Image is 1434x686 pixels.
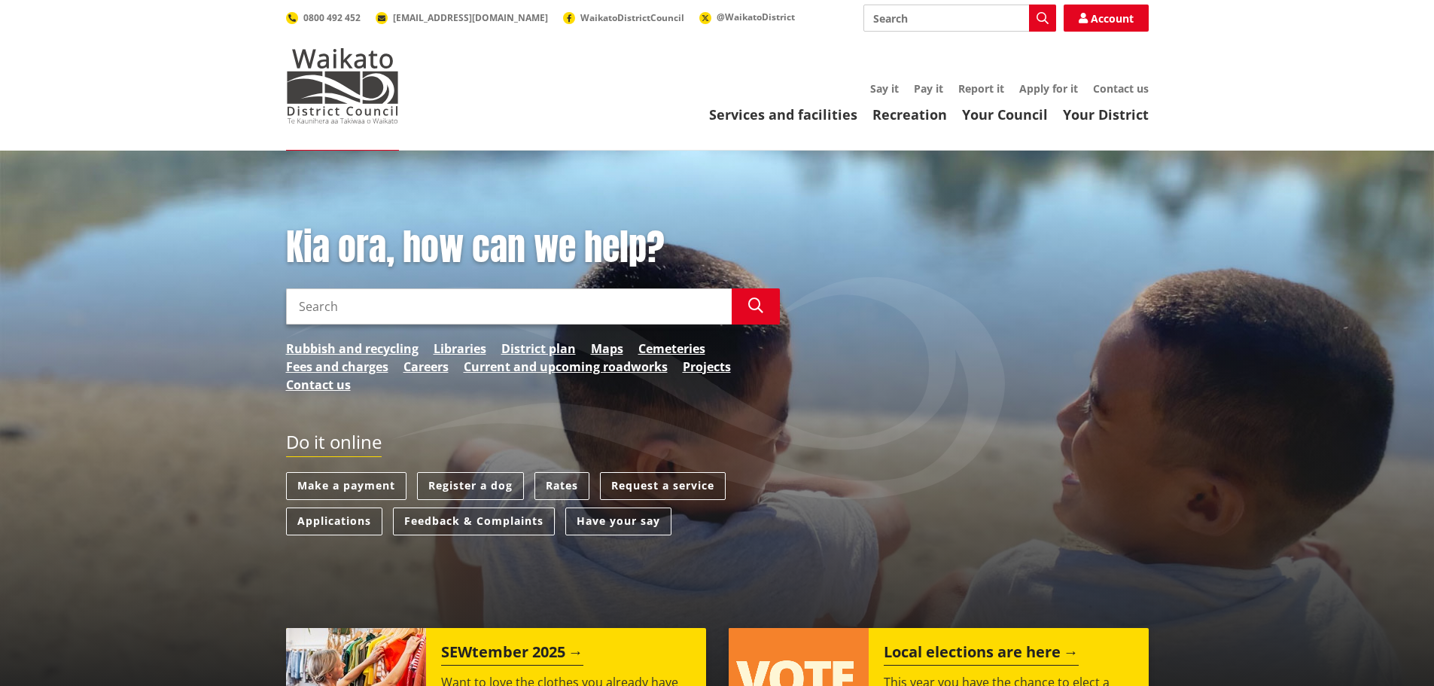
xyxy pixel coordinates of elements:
span: 0800 492 452 [303,11,361,24]
span: @WaikatoDistrict [717,11,795,23]
span: WaikatoDistrictCouncil [580,11,684,24]
a: Recreation [872,105,947,123]
a: Applications [286,508,382,535]
a: District plan [501,340,576,358]
a: Contact us [286,376,351,394]
a: Pay it [914,81,943,96]
a: Fees and charges [286,358,388,376]
a: Request a service [600,472,726,500]
a: WaikatoDistrictCouncil [563,11,684,24]
a: Rates [534,472,589,500]
a: Say it [870,81,899,96]
h1: Kia ora, how can we help? [286,226,780,270]
input: Search input [863,5,1056,32]
a: Current and upcoming roadworks [464,358,668,376]
h2: Do it online [286,431,382,458]
a: Apply for it [1019,81,1078,96]
a: Services and facilities [709,105,857,123]
a: Maps [591,340,623,358]
a: Register a dog [417,472,524,500]
input: Search input [286,288,732,325]
a: Cemeteries [638,340,705,358]
a: Careers [403,358,449,376]
a: Report it [958,81,1004,96]
a: Make a payment [286,472,406,500]
a: Feedback & Complaints [393,508,555,535]
a: Projects [683,358,731,376]
a: Libraries [434,340,486,358]
img: Waikato District Council - Te Kaunihera aa Takiwaa o Waikato [286,48,399,123]
span: [EMAIL_ADDRESS][DOMAIN_NAME] [393,11,548,24]
a: @WaikatoDistrict [699,11,795,23]
a: [EMAIL_ADDRESS][DOMAIN_NAME] [376,11,548,24]
a: Have your say [565,508,671,535]
h2: SEWtember 2025 [441,643,583,666]
h2: Local elections are here [884,643,1079,666]
a: 0800 492 452 [286,11,361,24]
a: Account [1064,5,1149,32]
a: Contact us [1093,81,1149,96]
a: Rubbish and recycling [286,340,419,358]
a: Your Council [962,105,1048,123]
a: Your District [1063,105,1149,123]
